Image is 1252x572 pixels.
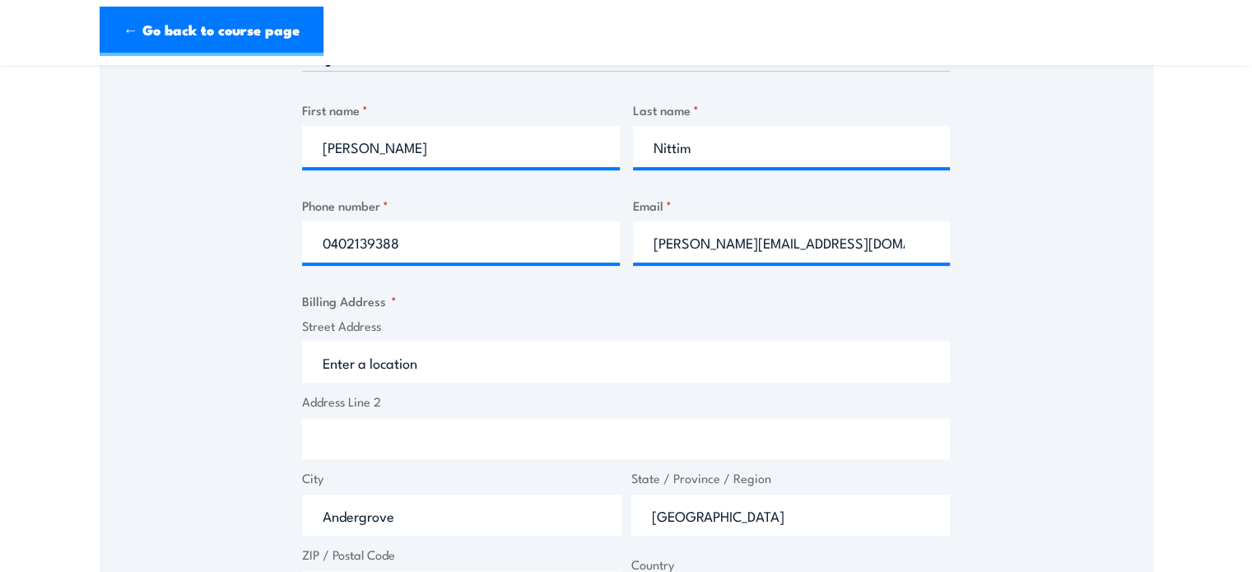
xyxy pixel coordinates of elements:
[633,100,951,119] label: Last name
[633,196,951,215] label: Email
[100,7,323,56] a: ← Go back to course page
[302,546,621,565] label: ZIP / Postal Code
[302,342,950,383] input: Enter a location
[302,317,950,336] label: Street Address
[302,100,620,119] label: First name
[302,196,620,215] label: Phone number
[302,469,621,488] label: City
[631,469,951,488] label: State / Province / Region
[302,393,950,412] label: Address Line 2
[302,291,397,310] legend: Billing Address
